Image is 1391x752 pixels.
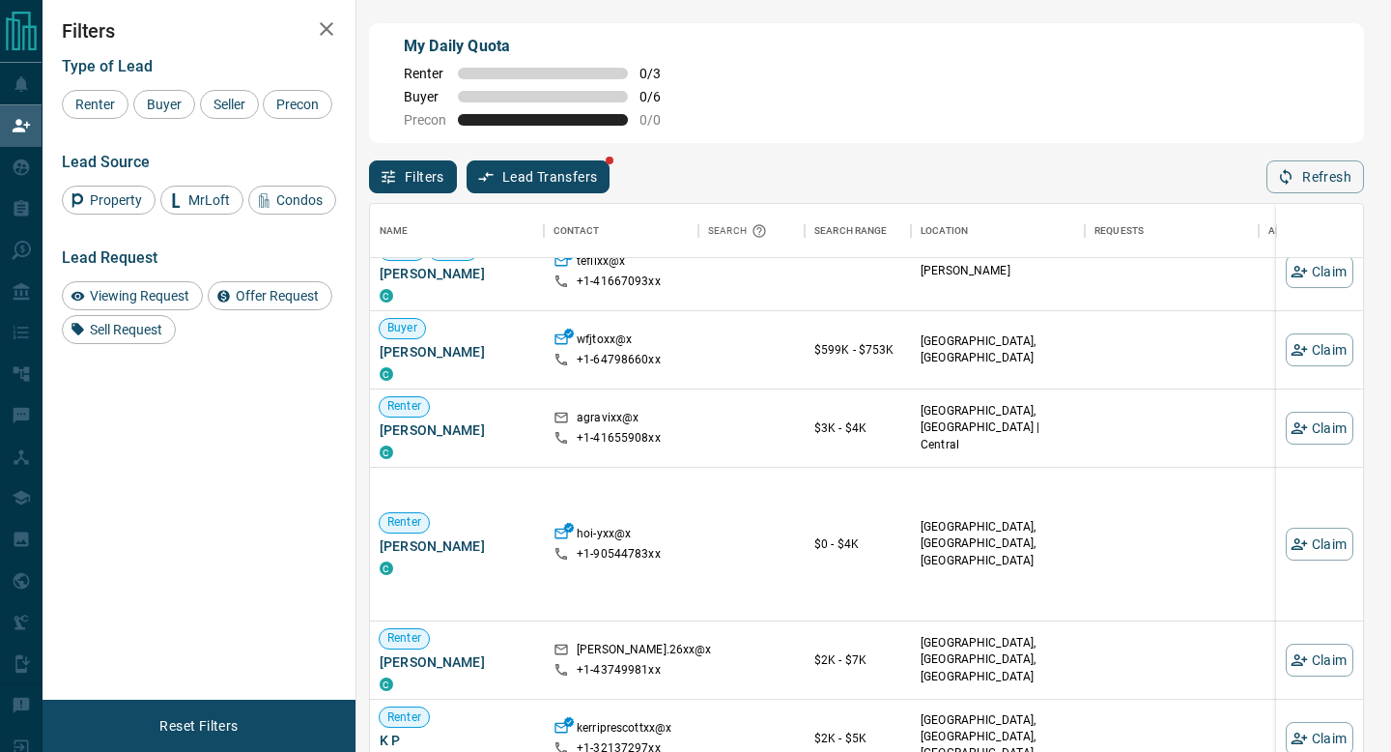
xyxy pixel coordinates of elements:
[577,662,661,679] p: +1- 43749981xx
[69,97,122,112] span: Renter
[380,204,409,258] div: Name
[1286,255,1353,288] button: Claim
[380,678,393,691] div: condos.ca
[62,57,153,75] span: Type of Lead
[404,89,446,104] span: Buyer
[921,204,968,258] div: Location
[921,635,1075,684] p: [GEOGRAPHIC_DATA], [GEOGRAPHIC_DATA], [GEOGRAPHIC_DATA]
[404,112,446,128] span: Precon
[1085,204,1259,258] div: Requests
[639,89,682,104] span: 0 / 6
[805,204,911,258] div: Search Range
[380,342,534,362] span: [PERSON_NAME]
[814,730,901,747] p: $2K - $5K
[467,160,610,193] button: Lead Transfers
[380,515,429,532] span: Renter
[147,709,250,742] button: Reset Filters
[380,652,534,672] span: [PERSON_NAME]
[83,192,149,208] span: Property
[380,420,534,440] span: [PERSON_NAME]
[83,288,196,304] span: Viewing Request
[814,651,901,669] p: $2K - $7K
[577,332,632,352] p: wfjtoxx@x
[544,204,698,258] div: Contact
[380,321,425,337] span: Buyer
[814,341,901,359] p: $599K - $753K
[577,274,661,290] p: +1- 41667093xx
[133,90,195,119] div: Buyer
[814,204,888,258] div: Search Range
[380,631,429,648] span: Renter
[554,204,599,258] div: Contact
[380,242,425,258] span: Buyer
[814,419,901,437] p: $3K - $4K
[270,192,329,208] span: Condos
[62,281,203,310] div: Viewing Request
[921,263,1075,279] p: [PERSON_NAME]
[380,289,393,303] div: condos.ca
[380,731,534,750] span: K P
[229,288,326,304] span: Offer Request
[207,97,252,112] span: Seller
[577,526,631,546] p: hoi-yxx@x
[62,248,157,267] span: Lead Request
[62,90,128,119] div: Renter
[182,192,237,208] span: MrLoft
[1286,528,1353,561] button: Claim
[639,112,682,128] span: 0 / 0
[577,546,661,563] p: +1- 90544783xx
[911,204,1085,258] div: Location
[62,19,336,43] h2: Filters
[429,242,478,258] span: Renter
[200,90,259,119] div: Seller
[208,281,332,310] div: Offer Request
[639,66,682,81] span: 0 / 3
[921,403,1075,452] p: [GEOGRAPHIC_DATA], [GEOGRAPHIC_DATA] | Central
[62,186,156,215] div: Property
[83,322,169,337] span: Sell Request
[380,367,393,381] div: condos.ca
[62,153,150,171] span: Lead Source
[577,410,639,430] p: agravixx@x
[380,536,534,556] span: [PERSON_NAME]
[577,642,712,662] p: [PERSON_NAME].26xx@x
[708,204,772,258] div: Search
[577,253,625,274] p: teflixx@x
[380,562,393,575] div: condos.ca
[1286,644,1353,677] button: Claim
[380,446,393,459] div: condos.ca
[370,204,544,258] div: Name
[270,97,326,112] span: Precon
[248,186,336,215] div: Condos
[1286,333,1353,366] button: Claim
[1094,204,1144,258] div: Requests
[380,264,534,283] span: [PERSON_NAME]
[62,315,176,344] div: Sell Request
[404,35,682,58] p: My Daily Quota
[1266,160,1364,193] button: Refresh
[160,186,243,215] div: MrLoft
[404,66,446,81] span: Renter
[380,709,429,726] span: Renter
[577,720,671,740] p: kerriprescottxx@x
[577,430,661,447] p: +1- 41655908xx
[380,399,429,416] span: Renter
[140,97,188,112] span: Buyer
[263,90,332,119] div: Precon
[814,535,901,553] p: $0 - $4K
[577,352,661,368] p: +1- 64798660xx
[921,333,1075,366] p: [GEOGRAPHIC_DATA], [GEOGRAPHIC_DATA]
[921,519,1075,568] p: [GEOGRAPHIC_DATA], [GEOGRAPHIC_DATA], [GEOGRAPHIC_DATA]
[369,160,457,193] button: Filters
[1286,412,1353,445] button: Claim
